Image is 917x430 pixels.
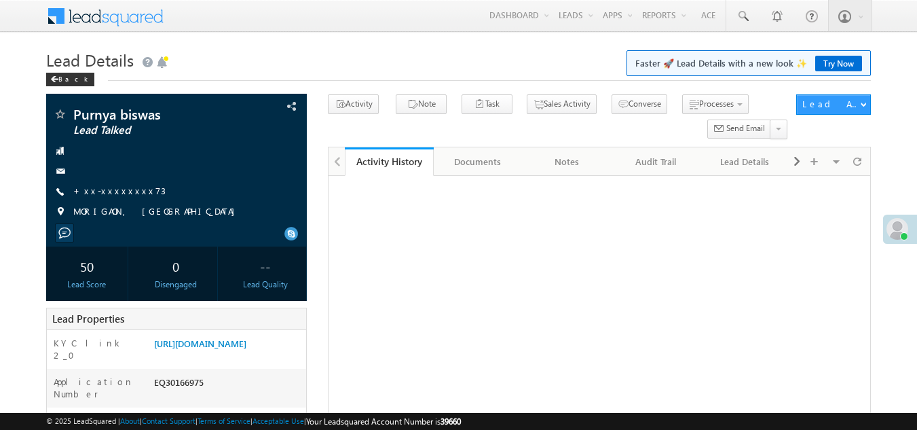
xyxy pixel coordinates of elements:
button: Sales Activity [527,94,597,114]
a: Lead Details [700,147,789,176]
div: 0 [138,253,214,279]
span: Processes [699,98,734,109]
button: Converse [612,94,667,114]
button: Send Email [707,120,771,139]
a: Notes [523,147,612,176]
div: Lead Actions [802,98,860,110]
span: Faster 🚀 Lead Details with a new look ✨ [635,56,862,70]
span: Lead Talked [73,124,234,137]
a: Contact Support [142,416,195,425]
button: Activity [328,94,379,114]
div: Disengaged [138,279,214,291]
button: Processes [682,94,749,114]
div: Documents [445,154,510,170]
div: EQ30166975 [151,376,307,395]
span: Send Email [726,122,765,135]
a: Acceptable Use [252,416,304,425]
div: Audit Trail [622,154,688,170]
div: 50 [50,253,125,279]
a: +xx-xxxxxxxx73 [73,185,166,196]
a: Activity History [345,147,434,176]
label: KYC link 2_0 [54,337,141,361]
a: Documents [434,147,523,176]
div: Back [46,73,94,86]
button: Note [396,94,447,114]
button: Lead Actions [796,94,871,115]
span: © 2025 LeadSquared | | | | | [46,415,461,428]
a: Audit Trail [612,147,700,176]
div: Lead Score [50,279,125,291]
a: [URL][DOMAIN_NAME] [154,338,246,349]
span: Purnya biswas [73,107,234,121]
span: MORIGAON, [GEOGRAPHIC_DATA] [73,205,242,219]
div: Notes [534,154,599,170]
span: 39660 [441,416,461,427]
span: Lead Details [46,49,134,71]
a: Back [46,72,101,84]
div: Activity History [355,155,424,168]
button: Task [462,94,512,114]
label: Application Number [54,376,141,400]
span: Lead Properties [52,312,124,325]
span: Your Leadsquared Account Number is [306,416,461,427]
div: Lead Details [711,154,777,170]
a: Terms of Service [198,416,250,425]
div: Lead Quality [227,279,303,291]
a: About [120,416,140,425]
a: Try Now [815,56,862,71]
div: -- [227,253,303,279]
